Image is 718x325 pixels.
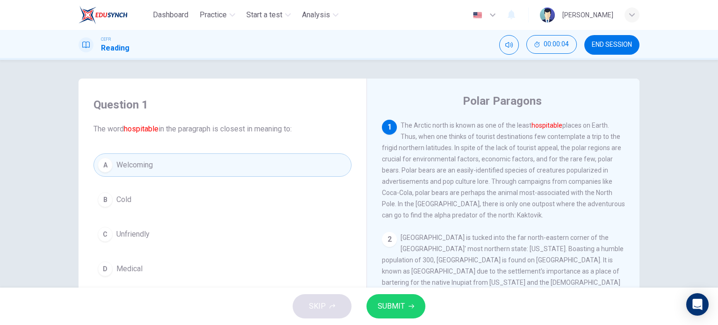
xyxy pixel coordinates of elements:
[472,12,483,19] img: en
[98,158,113,173] div: A
[382,122,625,219] span: The Arctic north is known as one of the least places on Earth. Thus, when one thinks of tourist d...
[196,7,239,23] button: Practice
[499,35,519,55] div: Mute
[298,7,342,23] button: Analysis
[93,123,352,135] span: The word in the paragraph is closest in meaning to:
[153,9,188,21] span: Dashboard
[98,261,113,276] div: D
[382,120,397,135] div: 1
[116,263,143,274] span: Medical
[592,41,632,49] span: END SESSION
[116,194,131,205] span: Cold
[526,35,577,54] button: 00:00:04
[93,188,352,211] button: BCold
[93,223,352,246] button: CUnfriendly
[93,153,352,177] button: AWelcoming
[544,41,569,48] span: 00:00:04
[101,43,129,54] h1: Reading
[93,97,352,112] h4: Question 1
[79,6,128,24] img: EduSynch logo
[463,94,542,108] h4: Polar Paragons
[584,35,639,55] button: END SESSION
[93,257,352,281] button: DMedical
[526,35,577,55] div: Hide
[562,9,613,21] div: [PERSON_NAME]
[149,7,192,23] button: Dashboard
[79,6,149,24] a: EduSynch logo
[540,7,555,22] img: Profile picture
[124,124,158,133] font: hospitable
[98,192,113,207] div: B
[366,294,425,318] button: SUBMIT
[686,293,709,316] div: Open Intercom Messenger
[531,122,562,129] font: hospitable
[98,227,113,242] div: C
[378,300,405,313] span: SUBMIT
[101,36,111,43] span: CEFR
[116,159,153,171] span: Welcoming
[243,7,294,23] button: Start a test
[200,9,227,21] span: Practice
[302,9,330,21] span: Analysis
[382,232,397,247] div: 2
[116,229,150,240] span: Unfriendly
[246,9,282,21] span: Start a test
